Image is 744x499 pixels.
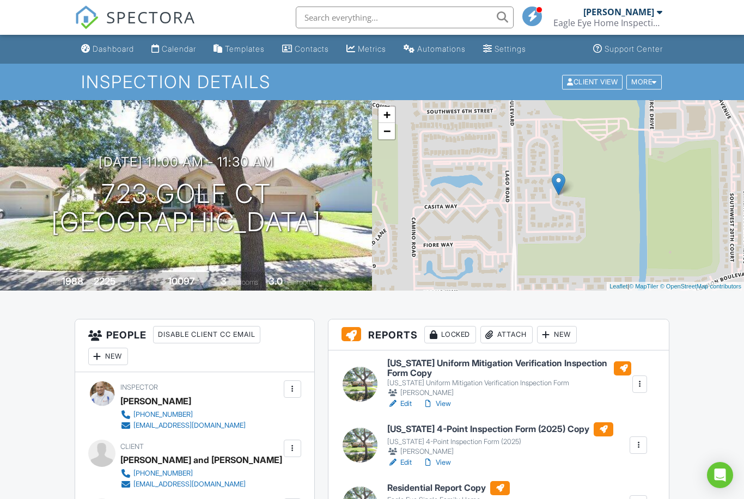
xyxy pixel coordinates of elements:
div: Dashboard [93,44,134,53]
h3: Reports [328,319,669,350]
a: View [423,398,451,409]
a: Calendar [147,39,200,59]
a: SPECTORA [75,15,196,38]
a: [PHONE_NUMBER] [120,468,273,479]
a: [EMAIL_ADDRESS][DOMAIN_NAME] [120,479,273,490]
div: [PERSON_NAME] [387,446,613,457]
div: | [607,282,744,291]
a: Contacts [278,39,333,59]
input: Search everything... [296,7,514,28]
a: Templates [209,39,269,59]
div: New [88,348,128,365]
div: [EMAIL_ADDRESS][DOMAIN_NAME] [133,480,246,489]
h3: People [75,319,314,372]
a: [EMAIL_ADDRESS][DOMAIN_NAME] [120,420,246,431]
span: sq. ft. [118,278,133,286]
div: Automations [417,44,466,53]
div: [US_STATE] Uniform Mitigation Verification Inspection Form [387,379,631,387]
span: Inspector [120,383,158,391]
span: Built [48,278,60,286]
div: Client View [562,75,623,89]
span: bathrooms [284,278,315,286]
a: Client View [561,77,625,85]
div: [PERSON_NAME] [583,7,654,17]
div: Metrics [358,44,386,53]
h3: [DATE] 11:00 am - 11:30 am [99,155,274,169]
div: 3 [221,275,227,287]
div: Open Intercom Messenger [707,462,733,488]
a: View [423,457,451,468]
a: © OpenStreetMap contributors [660,283,741,289]
h6: [US_STATE] Uniform Mitigation Verification Inspection Form Copy [387,359,631,378]
h1: Inspection Details [81,72,662,91]
a: Dashboard [77,39,138,59]
a: [US_STATE] 4-Point Inspection Form (2025) Copy [US_STATE] 4-Point Inspection Form (2025) [PERSON_... [387,422,613,457]
h1: 723 Golf Ct [GEOGRAPHIC_DATA] [51,180,321,237]
div: 2225 [94,275,116,287]
a: Edit [387,398,412,409]
div: Contacts [295,44,329,53]
div: [PHONE_NUMBER] [133,469,193,478]
div: 3.0 [269,275,283,287]
div: More [626,75,662,89]
h6: [US_STATE] 4-Point Inspection Form (2025) Copy [387,422,613,436]
a: © MapTiler [629,283,658,289]
div: Calendar [162,44,196,53]
div: Templates [225,44,265,53]
div: Settings [495,44,526,53]
div: [PERSON_NAME] and [PERSON_NAME] [120,452,282,468]
div: Eagle Eye Home Inspections [553,17,662,28]
span: sq.ft. [197,278,210,286]
img: The Best Home Inspection Software - Spectora [75,5,99,29]
a: Zoom in [379,107,395,123]
div: Attach [480,326,533,343]
div: [US_STATE] 4-Point Inspection Form (2025) [387,438,613,446]
div: [PERSON_NAME] [120,393,191,409]
a: Support Center [589,39,667,59]
a: Automations (Basic) [399,39,470,59]
a: Edit [387,457,412,468]
div: Locked [424,326,476,343]
span: bedrooms [228,278,258,286]
span: Client [120,442,144,451]
a: [PHONE_NUMBER] [120,409,246,420]
span: SPECTORA [106,5,196,28]
div: Disable Client CC Email [153,326,260,343]
a: [US_STATE] Uniform Mitigation Verification Inspection Form Copy [US_STATE] Uniform Mitigation Ver... [387,359,631,398]
h6: Residential Report Copy [387,481,510,495]
a: Settings [479,39,530,59]
div: New [537,326,577,343]
a: Leaflet [609,283,627,289]
div: [EMAIL_ADDRESS][DOMAIN_NAME] [133,421,246,430]
div: [PERSON_NAME] [387,387,631,398]
a: Zoom out [379,123,395,139]
div: 10097 [168,275,195,287]
span: Lot Size [143,278,166,286]
a: Metrics [342,39,391,59]
div: Support Center [605,44,663,53]
div: [PHONE_NUMBER] [133,410,193,419]
div: 1988 [62,275,83,287]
